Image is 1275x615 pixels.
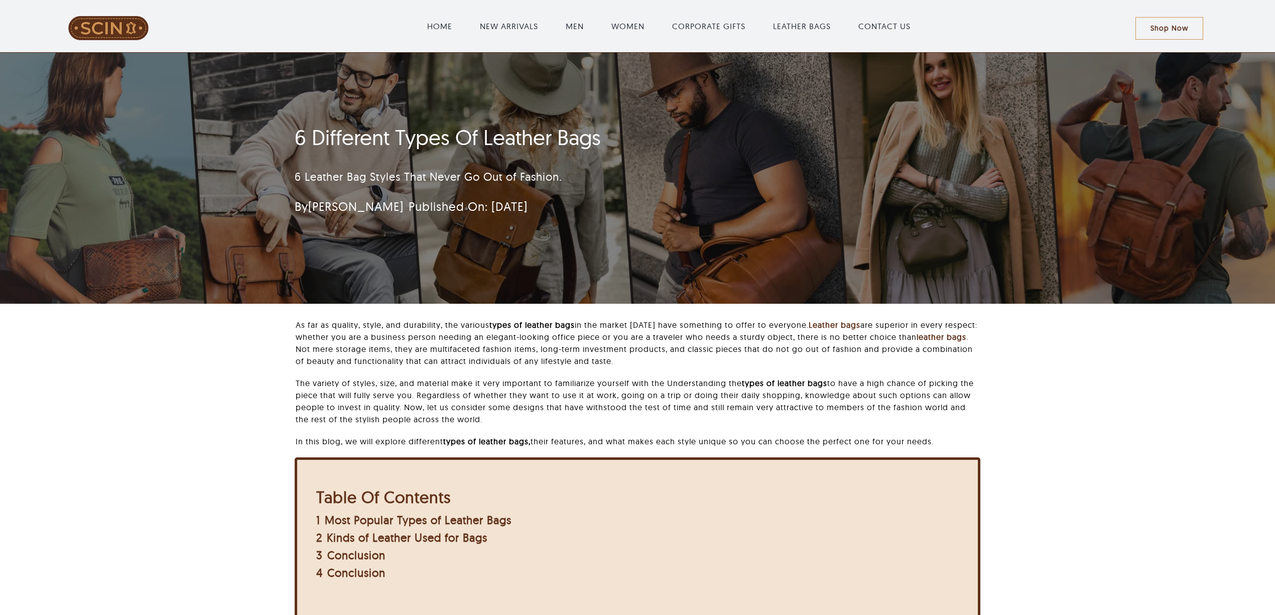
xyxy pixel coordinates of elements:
[316,548,323,562] span: 3
[327,548,386,562] span: Conclusion
[327,531,487,545] span: Kinds of Leather Used for Bags
[316,487,451,507] b: Table Of Contents
[809,320,860,330] a: Leather bags
[295,199,404,214] span: By
[295,169,861,185] p: 6 Leather Bag Styles That Never Go Out of Fashion.
[296,377,980,425] p: The variety of styles, size, and material make it very important to familiarize yourself with the...
[316,566,323,580] span: 4
[489,320,575,330] strong: types of leather bags
[858,20,911,32] a: CONTACT US
[1213,552,1275,600] iframe: chat widget
[316,566,386,580] a: 4 Conclusion
[611,20,645,32] a: WOMEN
[316,548,386,562] a: 3 Conclusion
[327,566,386,580] span: Conclusion
[917,332,966,342] a: leather bags
[296,319,980,367] p: As far as quality, style, and durability, the various in the market [DATE] have something to offe...
[202,10,1135,42] nav: Main Menu
[443,436,531,446] strong: types of leather bags,
[316,531,487,545] a: 2 Kinds of Leather Used for Bags
[427,20,452,32] a: HOME
[296,435,980,447] p: In this blog, we will explore different their features, and what makes each style unique so you c...
[316,531,322,545] span: 2
[480,20,538,32] a: NEW ARRIVALS
[316,513,512,527] a: 1 Most Popular Types of Leather Bags
[295,125,861,150] h1: 6 Different Types Of Leather Bags
[672,20,745,32] a: CORPORATE GIFTS
[409,199,528,214] span: Published On: [DATE]
[566,20,584,32] a: MEN
[1151,24,1188,33] span: Shop Now
[1135,17,1203,40] a: Shop Now
[316,513,320,527] span: 1
[308,199,404,214] a: [PERSON_NAME]
[773,20,831,32] a: LEATHER BAGS
[742,378,827,388] strong: types of leather bags
[325,513,512,527] span: Most Popular Types of Leather Bags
